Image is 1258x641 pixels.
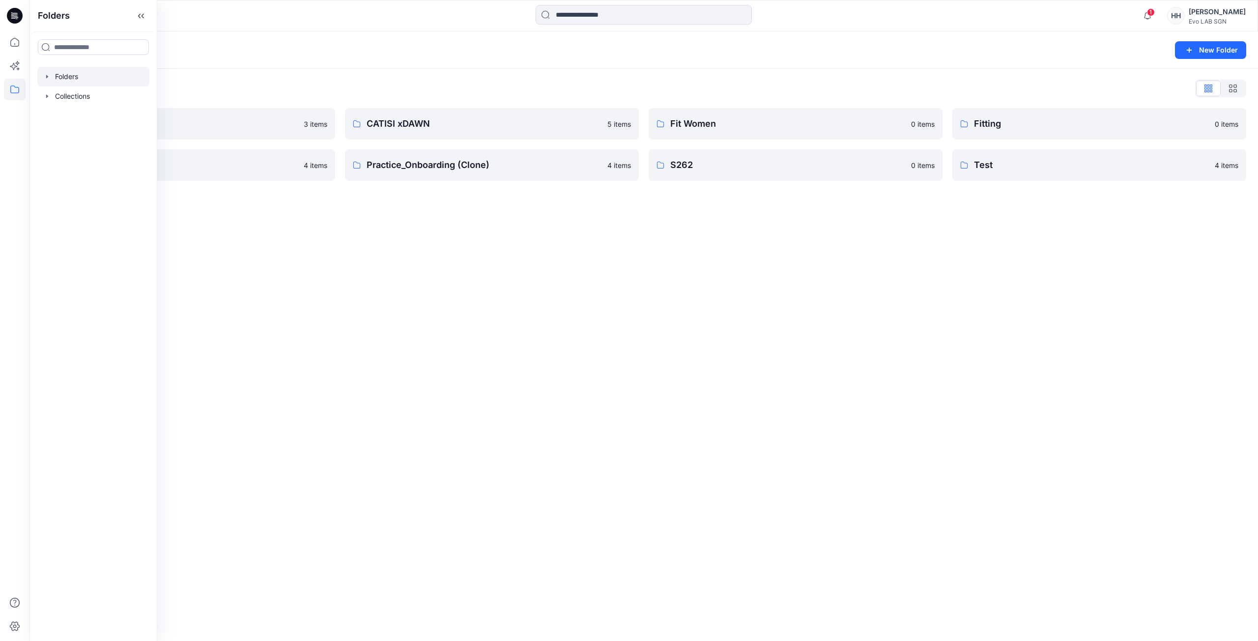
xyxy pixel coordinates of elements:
[952,108,1246,139] a: Fitting0 items
[1175,41,1246,59] button: New Folder
[41,149,335,181] a: Practice_Onboarding4 items
[911,119,935,129] p: 0 items
[1189,18,1246,25] div: Evo LAB SGN
[1215,119,1238,129] p: 0 items
[1189,6,1246,18] div: [PERSON_NAME]
[670,117,905,131] p: Fit Women
[1147,8,1155,16] span: 1
[367,158,601,172] p: Practice_Onboarding (Clone)
[367,117,601,131] p: CATISI xDAWN
[63,117,298,131] p: 3D NEW SAMPLE
[304,119,327,129] p: 3 items
[607,119,631,129] p: 5 items
[1215,160,1238,170] p: 4 items
[607,160,631,170] p: 4 items
[670,158,905,172] p: S262
[974,158,1209,172] p: Test
[649,149,943,181] a: S2620 items
[952,149,1246,181] a: Test4 items
[345,108,639,139] a: CATISI xDAWN5 items
[974,117,1209,131] p: Fitting
[304,160,327,170] p: 4 items
[41,108,335,139] a: 3D NEW SAMPLE3 items
[1167,7,1185,25] div: HH
[345,149,639,181] a: Practice_Onboarding (Clone)4 items
[649,108,943,139] a: Fit Women0 items
[63,158,298,172] p: Practice_Onboarding
[911,160,935,170] p: 0 items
